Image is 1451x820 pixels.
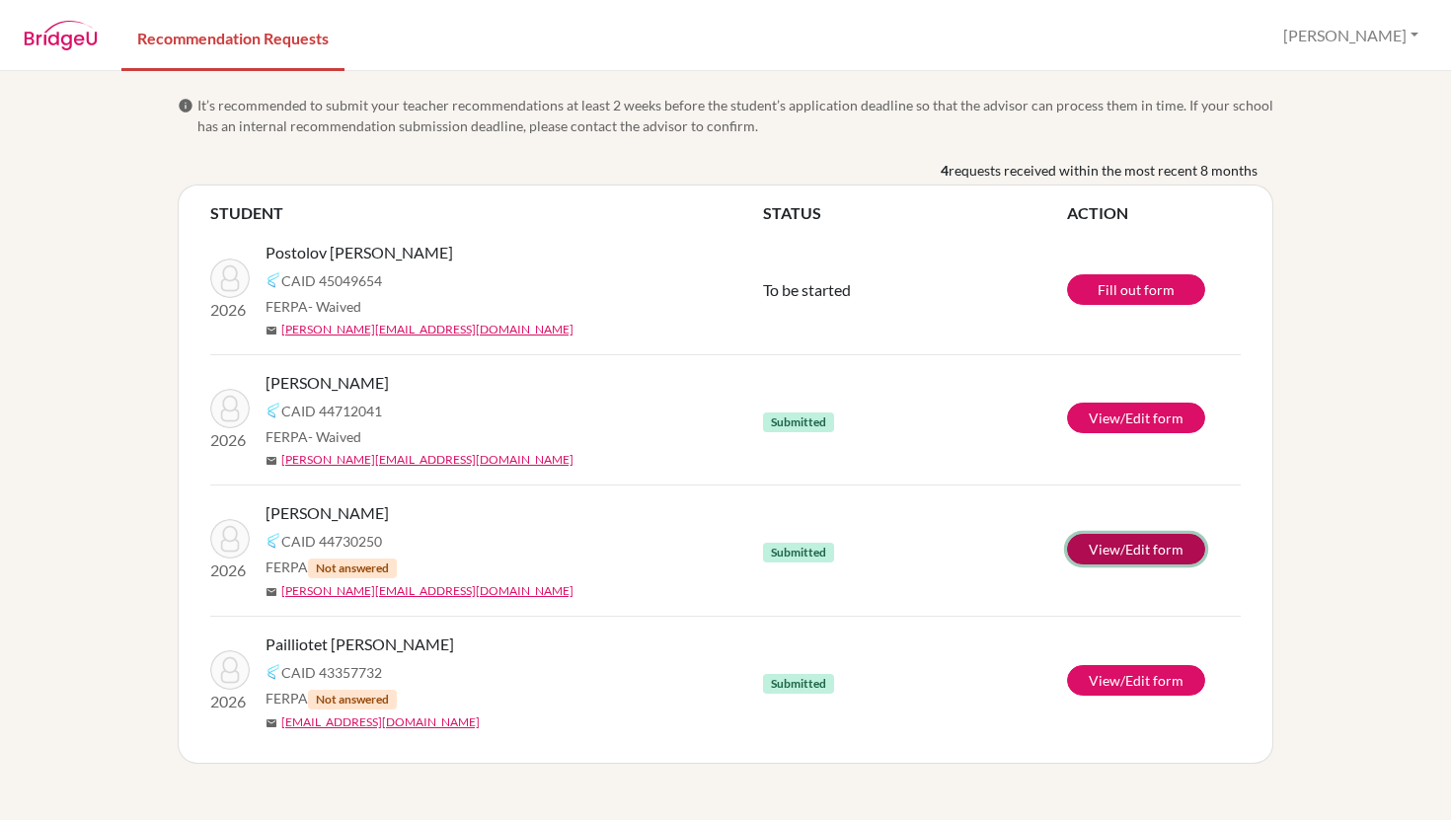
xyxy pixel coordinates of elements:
[197,95,1273,136] span: It’s recommended to submit your teacher recommendations at least 2 weeks before the student’s app...
[1067,403,1205,433] a: View/Edit form
[210,559,250,582] p: 2026
[1067,665,1205,696] a: View/Edit form
[266,557,397,578] span: FERPA
[308,298,361,315] span: - Waived
[281,401,382,421] span: CAID 44712041
[266,426,361,447] span: FERPA
[266,241,453,264] span: Postolov [PERSON_NAME]
[266,688,397,709] span: FERPA
[763,674,834,694] span: Submitted
[24,21,98,50] img: BridgeU logo
[266,296,361,317] span: FERPA
[178,98,193,113] span: info
[210,650,250,690] img: Pailliotet Oreamuno, Lara
[210,298,250,322] p: 2026
[266,325,277,336] span: mail
[266,455,277,467] span: mail
[1067,201,1241,225] th: ACTION
[763,201,1067,225] th: STATUS
[281,582,573,600] a: [PERSON_NAME][EMAIL_ADDRESS][DOMAIN_NAME]
[281,451,573,469] a: [PERSON_NAME][EMAIL_ADDRESS][DOMAIN_NAME]
[308,428,361,445] span: - Waived
[210,428,250,452] p: 2026
[266,533,281,549] img: Common App logo
[266,664,281,680] img: Common App logo
[281,321,573,338] a: [PERSON_NAME][EMAIL_ADDRESS][DOMAIN_NAME]
[210,201,763,225] th: STUDENT
[281,713,480,731] a: [EMAIL_ADDRESS][DOMAIN_NAME]
[1067,274,1205,305] a: Fill out form
[763,412,834,432] span: Submitted
[763,280,851,299] span: To be started
[281,270,382,291] span: CAID 45049654
[308,690,397,709] span: Not answered
[949,160,1258,181] span: requests received within the most recent 8 months
[266,501,389,525] span: [PERSON_NAME]
[210,259,250,298] img: Postolov Gil, Felipe
[210,690,250,713] p: 2026
[266,371,389,395] span: [PERSON_NAME]
[281,662,382,683] span: CAID 43357732
[121,3,344,71] a: Recommendation Requests
[1274,17,1427,54] button: [PERSON_NAME]
[266,403,281,418] img: Common App logo
[266,272,281,288] img: Common App logo
[308,559,397,578] span: Not answered
[281,531,382,552] span: CAID 44730250
[763,543,834,562] span: Submitted
[1067,534,1205,564] a: View/Edit form
[210,389,250,428] img: Penón Gillen, Luisa
[266,633,454,656] span: Pailliotet [PERSON_NAME]
[266,717,277,729] span: mail
[941,160,949,181] b: 4
[266,586,277,598] span: mail
[210,519,250,559] img: Cappelletti, Valentina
